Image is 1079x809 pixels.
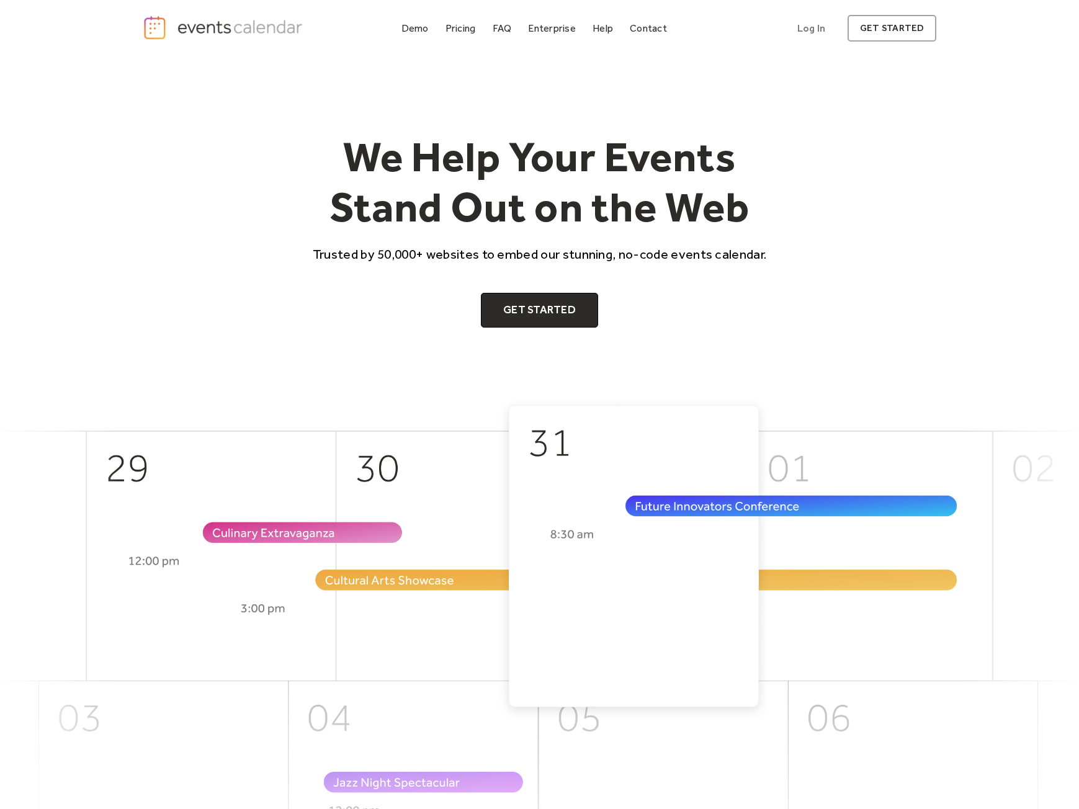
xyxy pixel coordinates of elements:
a: FAQ [488,20,517,37]
a: Help [588,20,618,37]
a: Log In [785,15,838,42]
div: Help [593,25,613,32]
p: Trusted by 50,000+ websites to embed our stunning, no-code events calendar. [302,245,778,263]
div: Demo [401,25,429,32]
a: Contact [625,20,672,37]
a: get started [848,15,936,42]
div: Pricing [445,25,476,32]
div: FAQ [493,25,512,32]
div: Contact [630,25,667,32]
a: Pricing [441,20,481,37]
a: Enterprise [523,20,580,37]
h1: We Help Your Events Stand Out on the Web [302,132,778,233]
a: Get Started [481,293,598,328]
a: Demo [396,20,434,37]
div: Enterprise [528,25,575,32]
a: home [143,15,307,40]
